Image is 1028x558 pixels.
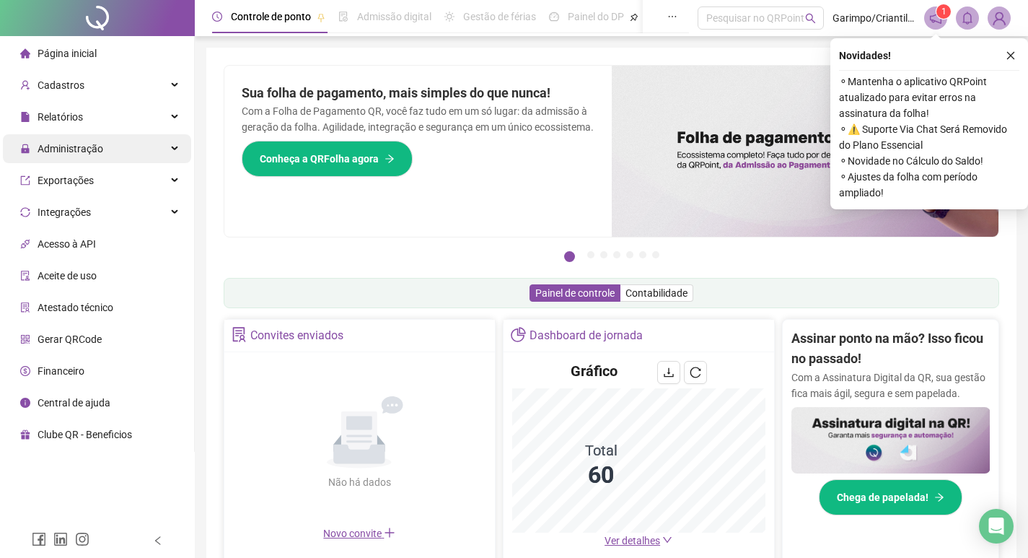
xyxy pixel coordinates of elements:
[38,270,97,282] span: Aceite de uso
[690,367,701,378] span: reload
[20,398,30,408] span: info-circle
[20,175,30,186] span: export
[293,474,426,490] div: Não há dados
[20,366,30,376] span: dollar
[20,239,30,249] span: api
[463,11,536,22] span: Gestão de férias
[20,207,30,217] span: sync
[819,479,962,515] button: Chega de papelada!
[605,535,660,546] span: Ver detalhes
[38,365,84,377] span: Financeiro
[53,532,68,546] span: linkedin
[805,13,816,24] span: search
[988,7,1010,29] img: 2226
[612,66,999,237] img: banner%2F8d14a306-6205-4263-8e5b-06e9a85ad873.png
[511,327,526,342] span: pie-chart
[20,80,30,90] span: user-add
[839,169,1019,201] span: ⚬ Ajustes da folha com período ampliado!
[38,143,103,154] span: Administração
[38,206,91,218] span: Integrações
[385,154,395,164] span: arrow-right
[613,251,620,258] button: 4
[38,79,84,91] span: Cadastros
[20,302,30,313] span: solution
[1006,51,1016,61] span: close
[444,12,454,22] span: sun
[20,48,30,58] span: home
[260,151,379,167] span: Conheça a QRFolha agora
[242,141,413,177] button: Conheça a QRFolha agora
[929,12,942,25] span: notification
[652,251,659,258] button: 7
[839,74,1019,121] span: ⚬ Mantenha o aplicativo QRPoint atualizado para evitar erros na assinatura da folha!
[839,153,1019,169] span: ⚬ Novidade no Cálculo do Saldo!
[38,429,132,440] span: Clube QR - Beneficios
[600,251,607,258] button: 3
[934,492,944,502] span: arrow-right
[837,489,928,505] span: Chega de papelada!
[20,430,30,440] span: gift
[571,361,618,381] h4: Gráfico
[20,144,30,154] span: lock
[357,11,431,22] span: Admissão digital
[667,12,677,22] span: ellipsis
[791,370,990,401] p: Com a Assinatura Digital da QR, sua gestão fica mais ágil, segura e sem papelada.
[212,12,222,22] span: clock-circle
[605,535,672,546] a: Ver detalhes down
[564,251,575,262] button: 1
[587,251,594,258] button: 2
[20,271,30,281] span: audit
[535,287,615,299] span: Painel de controle
[20,112,30,122] span: file
[791,328,990,370] h2: Assinar ponto na mão? Isso ficou no passado!
[338,12,348,22] span: file-done
[38,48,97,59] span: Página inicial
[38,334,102,345] span: Gerar QRCode
[530,323,643,348] div: Dashboard de jornada
[941,6,946,17] span: 1
[232,327,247,342] span: solution
[20,334,30,344] span: qrcode
[242,103,594,135] p: Com a Folha de Pagamento QR, você faz tudo em um só lugar: da admissão à geração da folha. Agilid...
[625,287,687,299] span: Contabilidade
[639,251,646,258] button: 6
[662,535,672,545] span: down
[317,13,325,22] span: pushpin
[384,527,395,539] span: plus
[242,83,594,103] h2: Sua folha de pagamento, mais simples do que nunca!
[231,11,311,22] span: Controle de ponto
[38,175,94,186] span: Exportações
[663,367,675,378] span: download
[626,251,633,258] button: 5
[630,13,638,22] span: pushpin
[832,10,915,26] span: Garimpo/Criantili - O GARIMPO
[32,532,46,546] span: facebook
[568,11,624,22] span: Painel do DP
[961,12,974,25] span: bell
[38,111,83,123] span: Relatórios
[153,536,163,546] span: left
[839,48,891,64] span: Novidades !
[250,323,343,348] div: Convites enviados
[839,121,1019,153] span: ⚬ ⚠️ Suporte Via Chat Será Removido do Plano Essencial
[791,407,990,474] img: banner%2F02c71560-61a6-44d4-94b9-c8ab97240462.png
[549,12,559,22] span: dashboard
[979,509,1014,544] div: Open Intercom Messenger
[75,532,89,546] span: instagram
[323,528,395,539] span: Novo convite
[38,302,113,313] span: Atestado técnico
[936,4,951,19] sup: 1
[38,238,96,250] span: Acesso à API
[38,397,110,409] span: Central de ajuda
